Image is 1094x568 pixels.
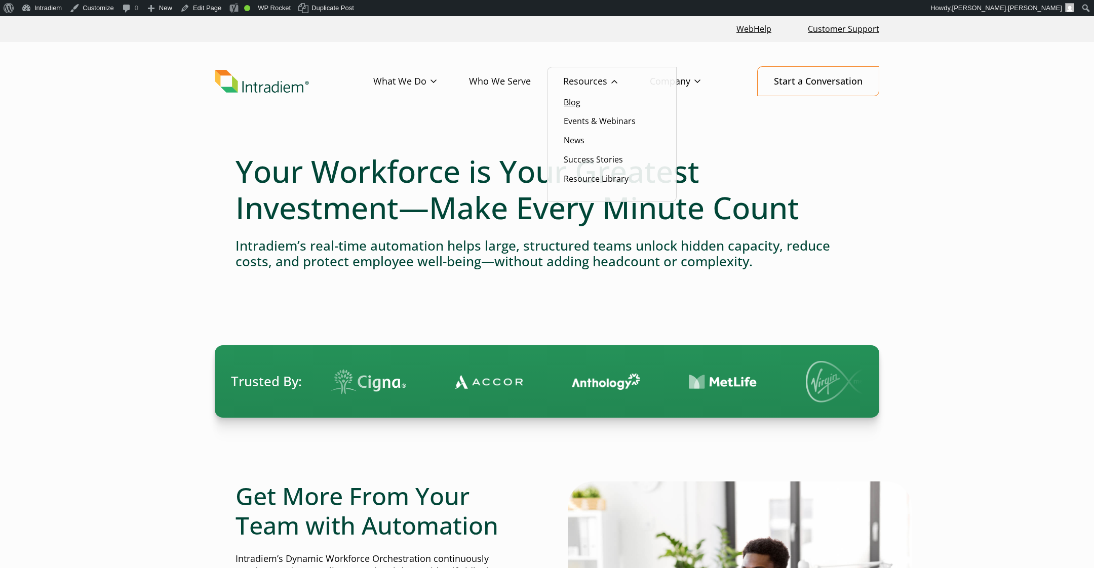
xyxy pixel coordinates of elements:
h1: Your Workforce is Your Greatest Investment—Make Every Minute Count [236,153,858,226]
a: Customer Support [804,18,883,40]
img: Contact Center Automation Accor Logo [455,374,523,389]
a: Success Stories [564,154,623,165]
a: What We Do [373,67,469,96]
h2: Get More From Your Team with Automation [236,481,526,540]
a: Link opens in a new window [732,18,775,40]
img: Virgin Media logo. [806,361,877,402]
a: Resource Library [564,173,629,184]
a: Events & Webinars [564,115,636,127]
a: Resources [563,67,650,96]
div: Good [244,5,250,11]
a: Company [650,67,733,96]
img: Contact Center Automation MetLife Logo [689,374,757,390]
a: Link to homepage of Intradiem [215,70,373,93]
a: Start a Conversation [757,66,879,96]
h4: Intradiem’s real-time automation helps large, structured teams unlock hidden capacity, reduce cos... [236,238,858,269]
a: Who We Serve [469,67,563,96]
a: Blog [564,97,580,108]
span: [PERSON_NAME].[PERSON_NAME] [952,4,1062,12]
img: Intradiem [215,70,309,93]
span: Trusted By: [231,372,302,391]
a: News [564,135,584,146]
